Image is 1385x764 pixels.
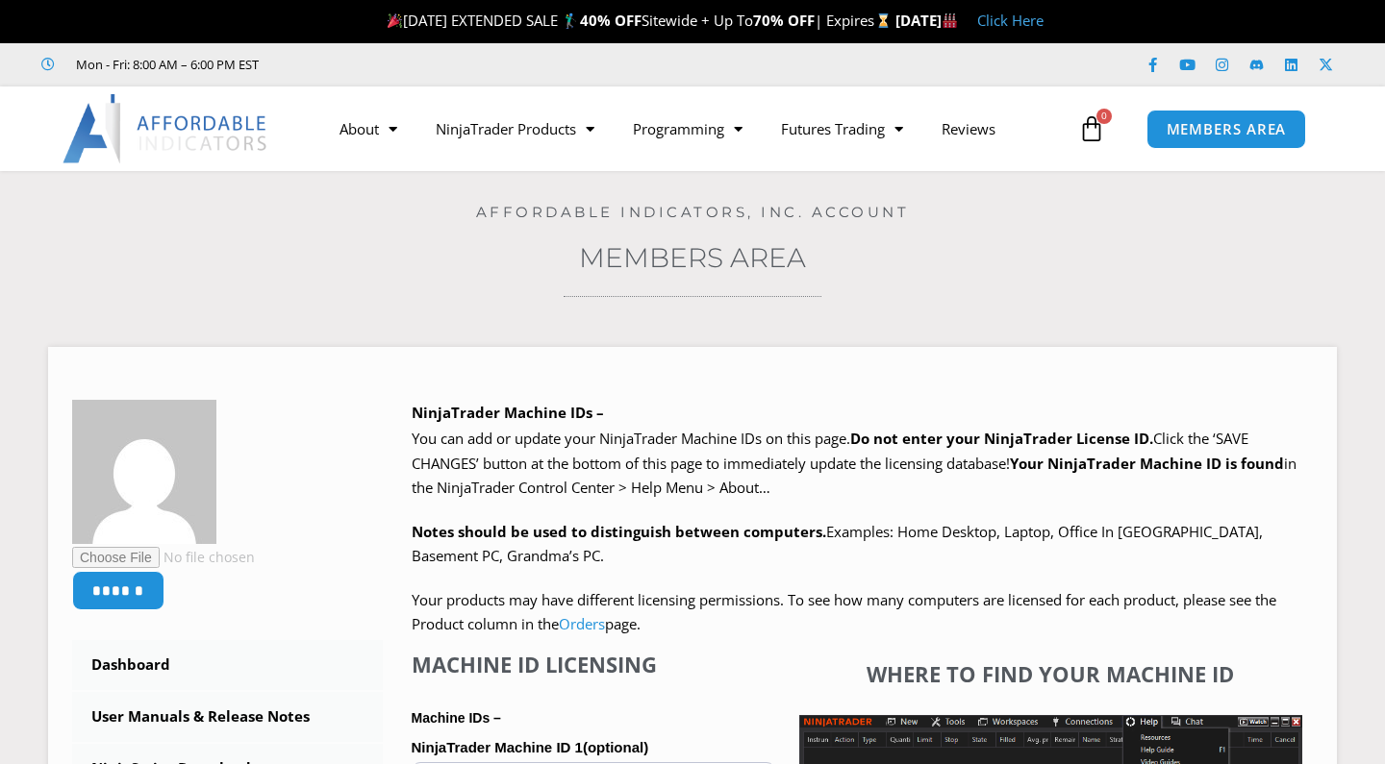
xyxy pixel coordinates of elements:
a: Programming [614,107,762,151]
a: Futures Trading [762,107,922,151]
a: Reviews [922,107,1015,151]
strong: Your NinjaTrader Machine ID is found [1010,454,1284,473]
nav: Menu [320,107,1073,151]
h4: Where to find your Machine ID [799,661,1302,686]
span: 0 [1096,109,1112,124]
a: Click Here [977,11,1044,30]
b: Do not enter your NinjaTrader License ID. [850,429,1153,448]
label: NinjaTrader Machine ID 1 [412,733,775,762]
img: 🏭 [943,13,957,28]
b: NinjaTrader Machine IDs – [412,403,604,422]
img: ⌛ [876,13,891,28]
span: You can add or update your NinjaTrader Machine IDs on this page. [412,429,850,448]
a: Affordable Indicators, Inc. Account [476,203,910,221]
span: MEMBERS AREA [1167,122,1287,136]
strong: Notes should be used to distinguish between computers. [412,522,826,541]
strong: 40% OFF [580,11,642,30]
a: Orders [559,614,605,633]
a: MEMBERS AREA [1146,110,1307,149]
img: 🎉 [388,13,402,28]
a: Members Area [579,241,806,274]
h4: Machine ID Licensing [412,652,775,677]
span: Your products may have different licensing permissions. To see how many computers are licensed fo... [412,590,1276,634]
span: Examples: Home Desktop, Laptop, Office In [GEOGRAPHIC_DATA], Basement PC, Grandma’s PC. [412,522,1263,566]
img: LogoAI | Affordable Indicators – NinjaTrader [63,94,269,163]
iframe: Customer reviews powered by Trustpilot [286,55,574,74]
span: Mon - Fri: 8:00 AM – 6:00 PM EST [71,53,259,76]
a: User Manuals & Release Notes [72,692,383,742]
strong: Machine IDs – [412,710,501,726]
a: 0 [1049,101,1134,157]
strong: 70% OFF [753,11,815,30]
a: NinjaTrader Products [416,107,614,151]
strong: [DATE] [895,11,958,30]
a: About [320,107,416,151]
img: cc45c719f5d33213fa12d164c82ea71c9aae663fa5df22d11d507a8101708624 [72,400,216,544]
span: (optional) [583,739,648,755]
span: Click the ‘SAVE CHANGES’ button at the bottom of this page to immediately update the licensing da... [412,429,1297,497]
span: [DATE] EXTENDED SALE 🏌️‍♂️ Sitewide + Up To | Expires [383,11,894,30]
a: Dashboard [72,640,383,690]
